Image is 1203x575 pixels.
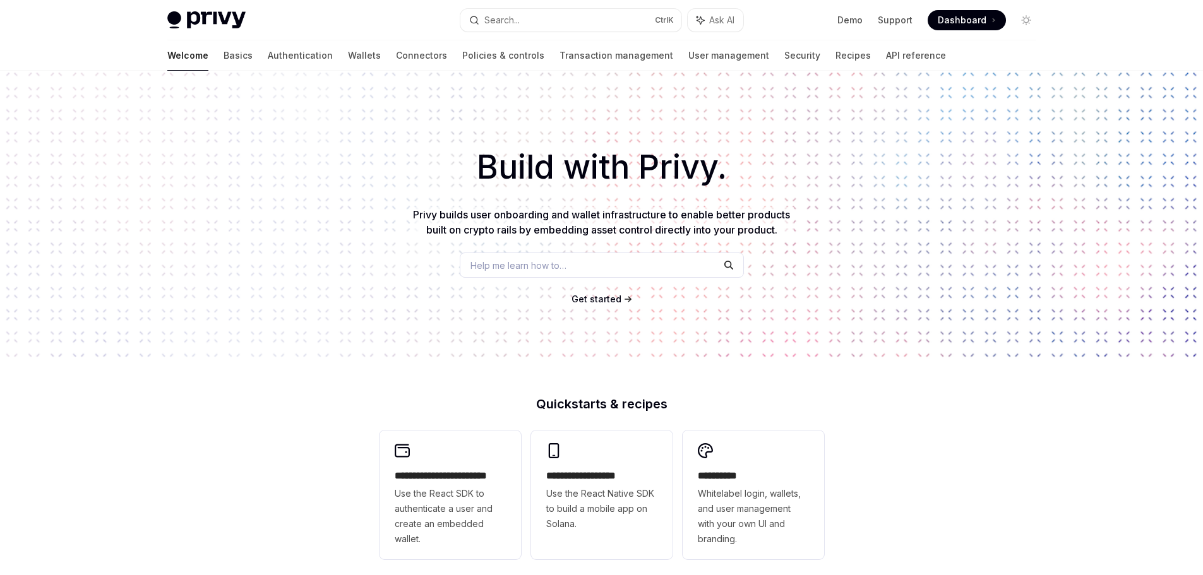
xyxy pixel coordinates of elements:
a: Recipes [835,40,871,71]
span: Dashboard [938,14,986,27]
span: Use the React SDK to authenticate a user and create an embedded wallet. [395,486,506,547]
button: Ask AI [688,9,743,32]
a: User management [688,40,769,71]
a: Security [784,40,820,71]
h2: Quickstarts & recipes [380,398,824,410]
span: Privy builds user onboarding and wallet infrastructure to enable better products built on crypto ... [413,208,790,236]
a: Dashboard [928,10,1006,30]
span: Get started [572,293,621,304]
span: Ask AI [709,14,734,27]
a: Demo [837,14,863,27]
a: API reference [886,40,946,71]
div: Search... [484,13,520,28]
button: Toggle dark mode [1016,10,1036,30]
a: Authentication [268,40,333,71]
a: Connectors [396,40,447,71]
a: Support [878,14,913,27]
h1: Build with Privy. [20,143,1183,192]
a: Welcome [167,40,208,71]
a: Basics [224,40,253,71]
a: Policies & controls [462,40,544,71]
a: Get started [572,293,621,305]
a: Transaction management [560,40,673,71]
button: Search...CtrlK [460,9,681,32]
a: **** *****Whitelabel login, wallets, and user management with your own UI and branding. [683,430,824,559]
img: light logo [167,11,246,29]
a: **** **** **** ***Use the React Native SDK to build a mobile app on Solana. [531,430,673,559]
span: Whitelabel login, wallets, and user management with your own UI and branding. [698,486,809,547]
span: Ctrl K [655,15,674,25]
span: Help me learn how to… [470,259,566,272]
span: Use the React Native SDK to build a mobile app on Solana. [546,486,657,531]
a: Wallets [348,40,381,71]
